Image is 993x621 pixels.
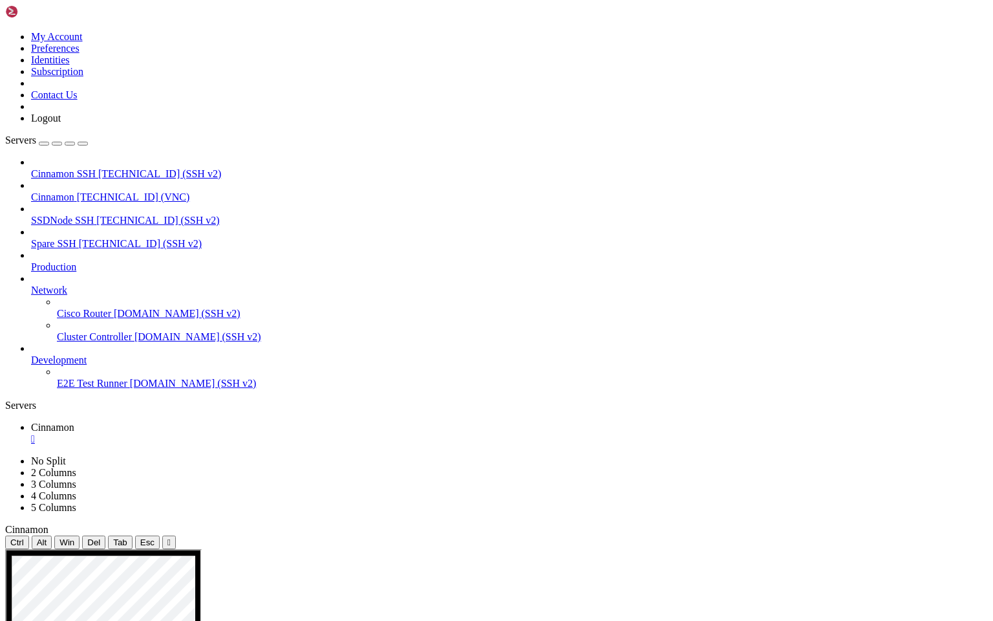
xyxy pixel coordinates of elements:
[57,331,132,342] span: Cluster Controller
[82,536,105,549] button: Del
[134,331,261,342] span: [DOMAIN_NAME] (SSH v2)
[31,490,76,501] a: 4 Columns
[57,378,988,389] a: E2E Test Runner [DOMAIN_NAME] (SSH v2)
[5,536,29,549] button: Ctrl
[98,168,221,179] span: [TECHNICAL_ID] (SSH v2)
[31,31,83,42] a: My Account
[59,538,74,547] span: Win
[31,354,988,366] a: Development
[167,538,171,547] div: 
[114,308,240,319] span: [DOMAIN_NAME] (SSH v2)
[31,422,988,445] a: Cinnamon
[32,536,52,549] button: Alt
[31,273,988,343] li: Network
[10,538,24,547] span: Ctrl
[57,331,988,343] a: Cluster Controller [DOMAIN_NAME] (SSH v2)
[31,168,988,180] a: Cinnamon SSH [TECHNICAL_ID] (SSH v2)
[31,238,988,250] a: Spare SSH [TECHNICAL_ID] (SSH v2)
[31,343,988,389] li: Development
[31,285,67,296] span: Network
[31,89,78,100] a: Contact Us
[31,226,988,250] li: Spare SSH [TECHNICAL_ID] (SSH v2)
[140,538,155,547] span: Esc
[31,502,76,513] a: 5 Columns
[57,320,988,343] li: Cluster Controller [DOMAIN_NAME] (SSH v2)
[31,203,988,226] li: SSDNode SSH [TECHNICAL_ID] (SSH v2)
[31,479,76,490] a: 3 Columns
[5,135,36,146] span: Servers
[5,400,988,411] div: Servers
[96,215,219,226] span: [TECHNICAL_ID] (SSH v2)
[31,66,83,77] a: Subscription
[57,308,988,320] a: Cisco Router [DOMAIN_NAME] (SSH v2)
[57,308,111,319] span: Cisco Router
[31,180,988,203] li: Cinnamon [TECHNICAL_ID] (VNC)
[31,168,96,179] span: Cinnamon SSH
[135,536,160,549] button: Esc
[31,238,76,249] span: Spare SSH
[31,261,988,273] a: Production
[57,366,988,389] li: E2E Test Runner [DOMAIN_NAME] (SSH v2)
[113,538,127,547] span: Tab
[87,538,100,547] span: Del
[108,536,133,549] button: Tab
[31,467,76,478] a: 2 Columns
[31,285,988,296] a: Network
[5,5,80,18] img: Shellngn
[5,135,88,146] a: Servers
[130,378,257,389] span: [DOMAIN_NAME] (SSH v2)
[57,378,127,389] span: E2E Test Runner
[5,524,48,535] span: Cinnamon
[31,433,988,445] a: 
[31,113,61,124] a: Logout
[31,215,94,226] span: SSDNode SSH
[162,536,176,549] button: 
[54,536,80,549] button: Win
[31,250,988,273] li: Production
[31,43,80,54] a: Preferences
[31,354,87,365] span: Development
[37,538,47,547] span: Alt
[31,157,988,180] li: Cinnamon SSH [TECHNICAL_ID] (SSH v2)
[31,422,74,433] span: Cinnamon
[31,54,70,65] a: Identities
[31,191,988,203] a: Cinnamon [TECHNICAL_ID] (VNC)
[31,261,76,272] span: Production
[31,455,66,466] a: No Split
[57,296,988,320] li: Cisco Router [DOMAIN_NAME] (SSH v2)
[31,215,988,226] a: SSDNode SSH [TECHNICAL_ID] (SSH v2)
[77,191,190,202] span: [TECHNICAL_ID] (VNC)
[31,191,74,202] span: Cinnamon
[79,238,202,249] span: [TECHNICAL_ID] (SSH v2)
